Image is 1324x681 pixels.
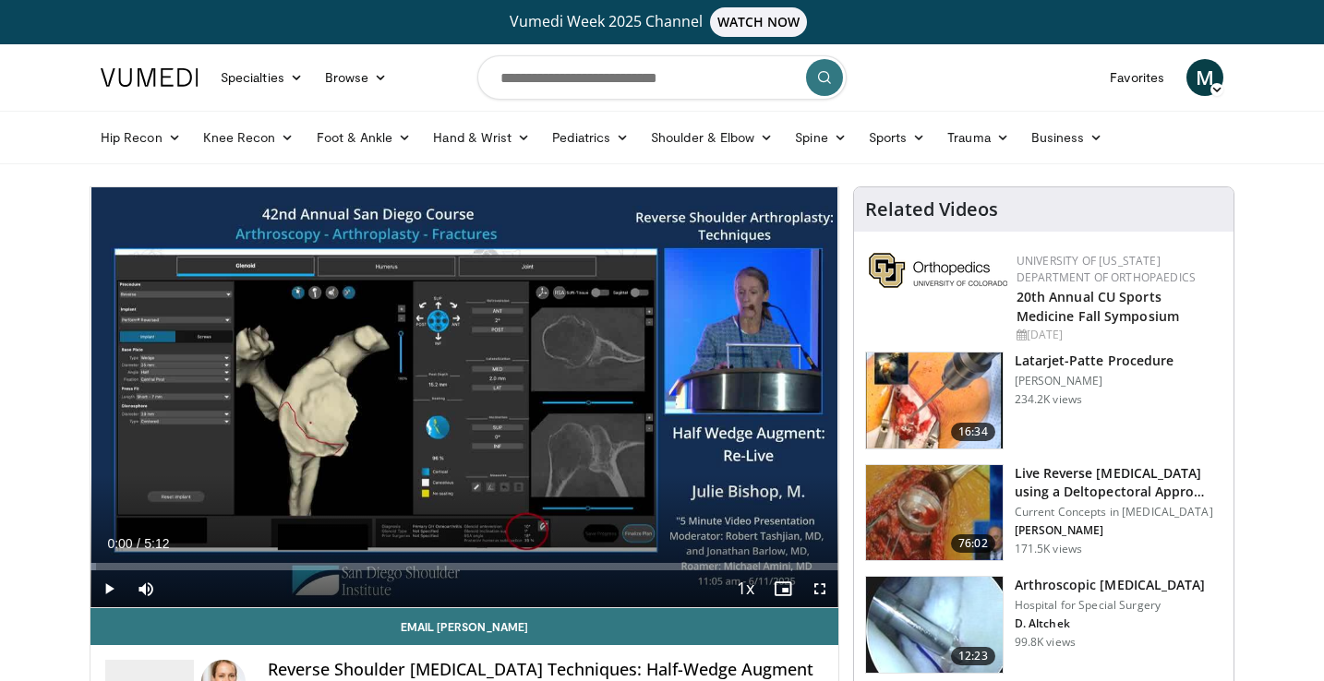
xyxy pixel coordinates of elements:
span: / [137,536,140,551]
button: Fullscreen [801,570,838,607]
p: 171.5K views [1015,542,1082,556]
a: Browse [314,59,399,96]
p: Current Concepts in [MEDICAL_DATA] [1015,505,1222,520]
p: Hospital for Special Surgery [1015,598,1206,613]
span: 76:02 [951,534,995,553]
a: Pediatrics [541,119,640,156]
button: Mute [127,570,164,607]
span: 16:34 [951,423,995,441]
a: Shoulder & Elbow [640,119,784,156]
a: Email [PERSON_NAME] [90,608,838,645]
p: 234.2K views [1015,392,1082,407]
h3: Live Reverse [MEDICAL_DATA] using a Deltopectoral Appro… [1015,464,1222,501]
img: 10039_3.png.150x105_q85_crop-smart_upscale.jpg [866,577,1003,673]
video-js: Video Player [90,187,838,608]
span: WATCH NOW [710,7,808,37]
input: Search topics, interventions [477,55,847,100]
a: 16:34 Latarjet-Patte Procedure [PERSON_NAME] 234.2K views [865,352,1222,449]
p: [PERSON_NAME] [1015,374,1174,388]
a: Foot & Ankle [306,119,423,156]
span: 12:23 [951,647,995,665]
img: VuMedi Logo [101,68,199,87]
a: Business [1020,119,1114,156]
a: Specialties [210,59,314,96]
a: M [1186,59,1223,96]
a: Trauma [936,119,1020,156]
p: D. Altchek [1015,616,1206,631]
div: Progress Bar [90,563,838,570]
a: Spine [784,119,857,156]
a: Knee Recon [192,119,306,156]
span: 0:00 [107,536,132,551]
h3: Latarjet-Patte Procedure [1015,352,1174,370]
a: Favorites [1099,59,1175,96]
div: [DATE] [1017,327,1219,343]
img: 617583_3.png.150x105_q85_crop-smart_upscale.jpg [866,352,1003,448]
a: Vumedi Week 2025 ChannelWATCH NOW [103,7,1221,37]
button: Enable picture-in-picture mode [764,570,801,607]
a: 20th Annual CU Sports Medicine Fall Symposium [1017,288,1179,325]
a: Hand & Wrist [422,119,541,156]
h3: Arthroscopic [MEDICAL_DATA] [1015,576,1206,594]
button: Play [90,570,127,607]
a: 76:02 Live Reverse [MEDICAL_DATA] using a Deltopectoral Appro… Current Concepts in [MEDICAL_DATA]... [865,464,1222,562]
img: 355603a8-37da-49b6-856f-e00d7e9307d3.png.150x105_q85_autocrop_double_scale_upscale_version-0.2.png [869,253,1007,288]
span: 5:12 [144,536,169,551]
a: Sports [858,119,937,156]
a: 12:23 Arthroscopic [MEDICAL_DATA] Hospital for Special Surgery D. Altchek 99.8K views [865,576,1222,674]
a: Hip Recon [90,119,192,156]
img: 684033_3.png.150x105_q85_crop-smart_upscale.jpg [866,465,1003,561]
a: University of [US_STATE] Department of Orthopaedics [1017,253,1196,285]
p: [PERSON_NAME] [1015,523,1222,538]
p: 99.8K views [1015,635,1076,650]
button: Playback Rate [728,570,764,607]
h4: Related Videos [865,198,998,221]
